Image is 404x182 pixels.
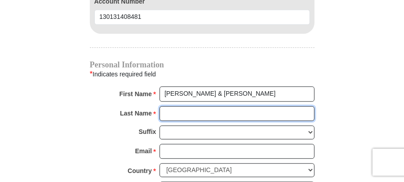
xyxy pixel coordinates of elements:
[128,164,152,177] strong: Country
[90,68,315,80] div: Indicates required field
[135,145,152,157] strong: Email
[120,88,152,100] strong: First Name
[120,107,152,120] strong: Last Name
[90,61,315,68] h4: Personal Information
[139,125,156,138] strong: Suffix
